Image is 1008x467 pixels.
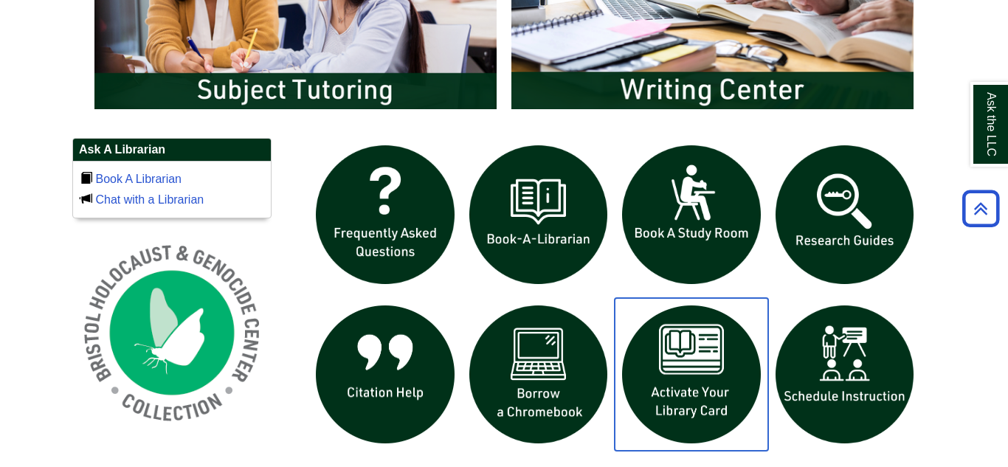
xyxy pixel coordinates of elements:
img: Research Guides icon links to research guides web page [768,138,922,291]
img: Book a Librarian icon links to book a librarian web page [462,138,615,291]
img: frequently asked questions [308,138,462,291]
img: activate Library Card icon links to form to activate student ID into library card [615,298,768,452]
img: Holocaust and Genocide Collection [72,233,272,432]
a: Back to Top [957,198,1004,218]
div: slideshow [308,138,921,457]
h2: Ask A Librarian [73,139,271,162]
a: Book A Librarian [95,173,182,185]
a: Chat with a Librarian [95,193,204,206]
img: citation help icon links to citation help guide page [308,298,462,452]
img: book a study room icon links to book a study room web page [615,138,768,291]
img: For faculty. Schedule Library Instruction icon links to form. [768,298,922,452]
img: Borrow a chromebook icon links to the borrow a chromebook web page [462,298,615,452]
